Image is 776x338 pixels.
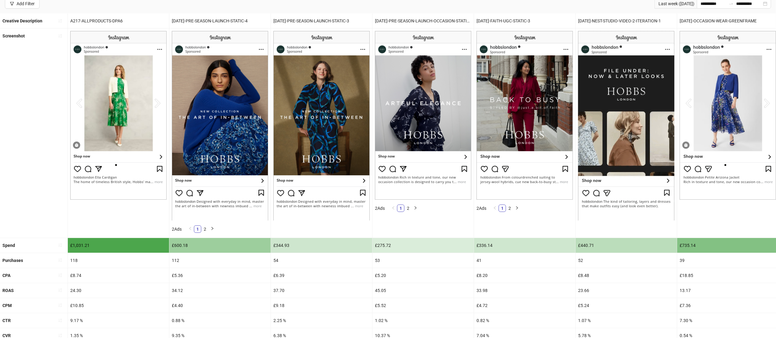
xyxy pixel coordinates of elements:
[172,31,268,220] img: Screenshot 120231763419370624
[58,288,62,292] span: sort-ascending
[491,205,499,212] button: left
[474,298,575,313] div: £4.72
[373,253,474,268] div: 53
[2,318,11,323] b: CTR
[169,13,271,28] div: [DATE]-PRE-SEASON-LAUNCH-STATIC-4
[187,225,194,233] button: left
[576,253,677,268] div: 52
[405,205,411,212] a: 2
[68,298,169,313] div: £10.85
[169,298,271,313] div: £4.40
[17,1,35,6] div: Add Filter
[373,298,474,313] div: £5.52
[392,206,395,210] span: left
[474,313,575,328] div: 0.82 %
[474,283,575,298] div: 33.98
[2,288,14,293] b: ROAS
[2,273,10,278] b: CPA
[10,2,14,6] span: filter
[578,31,674,220] img: Screenshot 120234220076240624
[576,13,677,28] div: [DATE]-NEST-STUDIO-VIDEO-2-ITERATION-1
[194,225,201,233] li: 1
[271,298,372,313] div: £9.18
[58,303,62,307] span: sort-ascending
[68,253,169,268] div: 118
[493,206,497,210] span: left
[390,205,397,212] button: left
[271,313,372,328] div: 2.25 %
[506,205,513,212] a: 2
[202,226,208,232] a: 2
[68,283,169,298] div: 24.30
[576,298,677,313] div: £5.24
[373,13,474,28] div: [DATE]-PRE-SEASON-LAUNCH-OCCASION-STATIC-4
[187,225,194,233] li: Previous Page
[397,205,404,212] a: 1
[271,268,372,283] div: £6.39
[2,243,15,248] b: Spend
[373,268,474,283] div: £5.20
[210,227,214,230] span: right
[271,283,372,298] div: 37.70
[515,206,519,210] span: right
[729,1,734,6] span: swap-right
[375,206,385,211] span: 2 Ads
[2,303,12,308] b: CPM
[58,19,62,23] span: sort-ascending
[513,205,521,212] button: right
[209,225,216,233] button: right
[194,226,201,232] a: 1
[2,33,25,38] b: Screenshot
[414,206,417,210] span: right
[499,205,506,212] a: 1
[58,273,62,277] span: sort-ascending
[474,13,575,28] div: [DATE]-FAITH-UGC-STATIC-3
[474,253,575,268] div: 41
[2,18,42,23] b: Creative Description
[576,313,677,328] div: 1.07 %
[172,227,182,232] span: 2 Ads
[477,31,573,200] img: Screenshot 120233019826530624
[169,253,271,268] div: 112
[474,268,575,283] div: £8.20
[58,34,62,38] span: sort-ascending
[2,333,11,338] b: CVR
[2,258,23,263] b: Purchases
[169,283,271,298] div: 34.12
[273,31,370,220] img: Screenshot 120231763393290624
[188,227,192,230] span: left
[412,205,419,212] button: right
[68,313,169,328] div: 9.17 %
[373,313,474,328] div: 1.02 %
[680,31,776,200] img: Screenshot 120233814573940624
[513,205,521,212] li: Next Page
[491,205,499,212] li: Previous Page
[729,1,734,6] span: to
[201,225,209,233] li: 2
[404,205,412,212] li: 2
[412,205,419,212] li: Next Page
[169,313,271,328] div: 0.88 %
[169,238,271,253] div: £600.18
[68,13,169,28] div: A217-ALLPRODUCTS-DPA6
[576,283,677,298] div: 23.66
[271,253,372,268] div: 54
[474,238,575,253] div: £336.14
[58,243,62,247] span: sort-ascending
[373,283,474,298] div: 45.05
[58,318,62,323] span: sort-ascending
[58,333,62,338] span: sort-ascending
[271,13,372,28] div: [DATE]-PRE-SEASON-LAUNCH-STATIC-3
[576,238,677,253] div: £440.71
[373,238,474,253] div: £275.72
[169,268,271,283] div: £5.36
[68,268,169,283] div: £8.74
[390,205,397,212] li: Previous Page
[70,31,167,200] img: Screenshot 120219828209250624
[576,268,677,283] div: £8.48
[271,238,372,253] div: £344.93
[209,225,216,233] li: Next Page
[477,206,486,211] span: 2 Ads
